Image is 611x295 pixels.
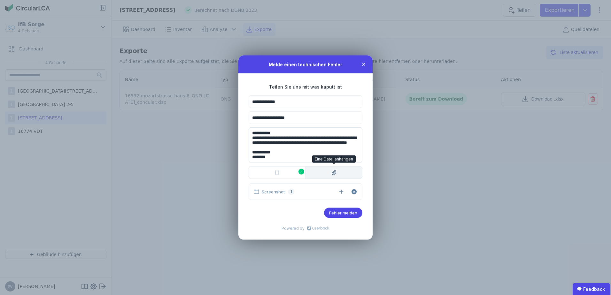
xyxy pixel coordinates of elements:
[329,210,357,216] span: Fehler melden
[282,226,329,231] a: Powered by
[288,189,294,195] div: 1
[259,62,352,67] ubdiv: Melde einen technischen Fehler
[262,187,285,197] span: screenshot
[249,84,362,90] div: Teilen Sie uns mit was kaputt ist
[324,208,362,218] button: Fehler melden
[282,226,305,231] span: Powered by
[312,155,356,163] utooltip: Eine Datei anhängen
